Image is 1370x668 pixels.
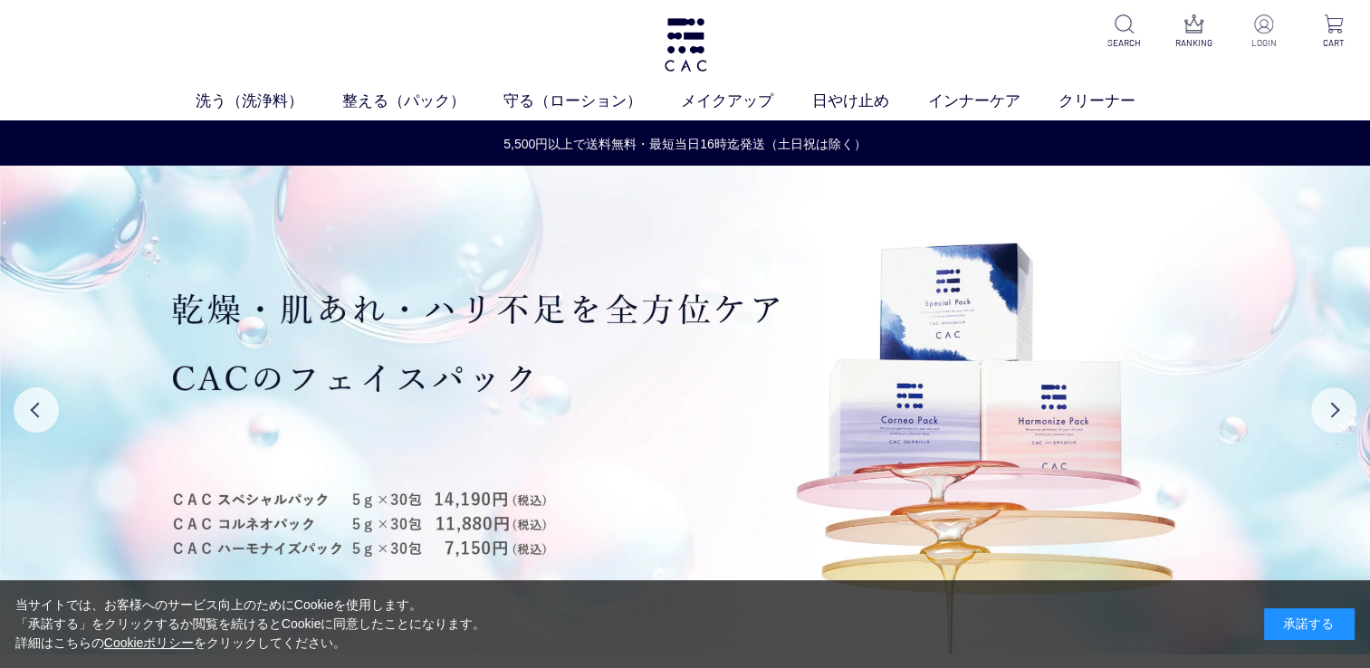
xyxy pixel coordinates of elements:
[503,90,681,113] a: 守る（ローション）
[1311,387,1356,433] button: Next
[1311,36,1356,50] p: CART
[1102,36,1146,50] p: SEARCH
[15,596,486,653] div: 当サイトでは、お客様へのサービス向上のためにCookieを使用します。 「承諾する」をクリックするか閲覧を続けるとCookieに同意したことになります。 詳細はこちらの をクリックしてください。
[1172,36,1216,50] p: RANKING
[1264,608,1355,640] div: 承諾する
[1311,14,1356,50] a: CART
[812,90,928,113] a: 日やけ止め
[1,135,1369,154] a: 5,500円以上で送料無料・最短当日16時迄発送（土日祝は除く）
[1241,36,1286,50] p: LOGIN
[681,90,812,113] a: メイクアップ
[1172,14,1216,50] a: RANKING
[1059,90,1174,113] a: クリーナー
[342,90,504,113] a: 整える（パック）
[928,90,1059,113] a: インナーケア
[196,90,342,113] a: 洗う（洗浄料）
[1241,14,1286,50] a: LOGIN
[1102,14,1146,50] a: SEARCH
[14,387,59,433] button: Previous
[662,18,709,72] img: logo
[104,635,195,650] a: Cookieポリシー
